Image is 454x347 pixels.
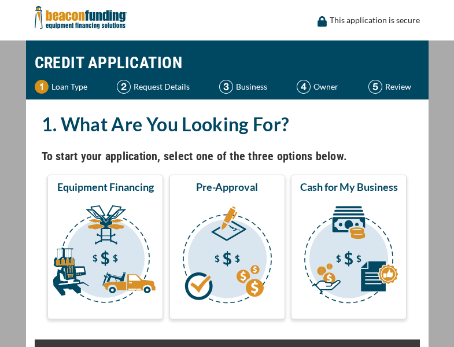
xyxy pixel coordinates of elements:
img: Pre-Approval [172,198,283,314]
img: Step 4 [297,80,311,94]
h2: 1. What Are You Looking For? [42,111,413,138]
img: lock icon to convery security [318,16,327,27]
span: Cash for My Business [300,180,398,194]
p: Business [236,80,267,94]
p: Request Details [134,80,190,94]
span: Pre-Approval [196,180,258,194]
p: Review [385,80,411,94]
span: Equipment Financing [57,180,154,194]
h1: CREDIT APPLICATION [35,46,420,80]
img: Equipment Financing [50,198,161,314]
img: Cash for My Business [293,198,404,314]
h4: To start your application, select one of the three options below. [42,146,413,166]
button: Pre-Approval [169,175,285,319]
img: Step 1 [35,80,49,94]
img: Step 3 [219,80,233,94]
img: Step 5 [368,80,382,94]
img: Step 2 [117,80,131,94]
p: This application is secure [330,13,420,27]
p: Owner [313,80,338,94]
button: Equipment Financing [47,175,163,319]
p: Loan Type [51,80,87,94]
button: Cash for My Business [291,175,407,319]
